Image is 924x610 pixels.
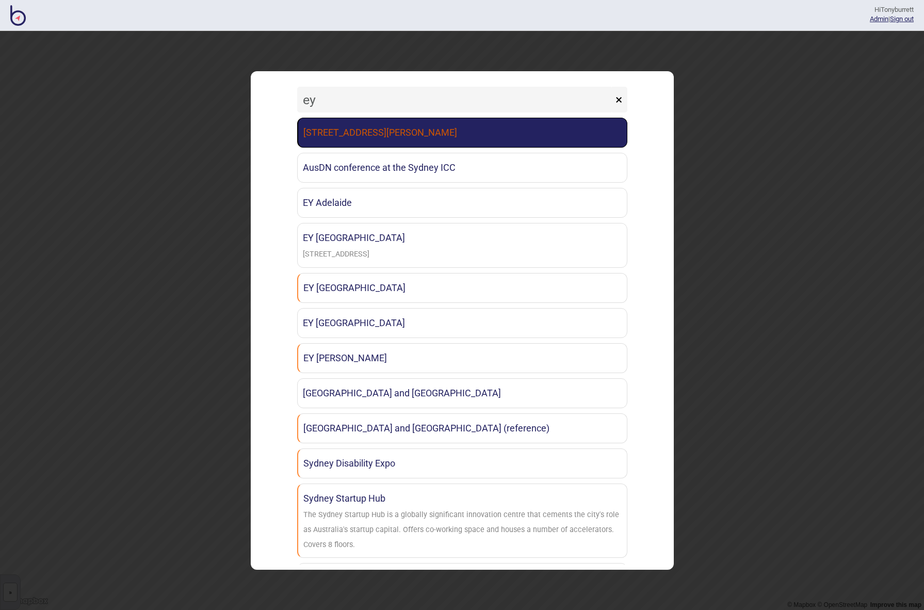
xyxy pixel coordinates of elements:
[297,413,627,443] a: [GEOGRAPHIC_DATA] and [GEOGRAPHIC_DATA] (reference)
[297,448,627,478] a: Sydney Disability Expo
[10,5,26,26] img: BindiMaps CMS
[303,247,369,262] div: 111 Eagle Street
[610,87,627,113] button: ×
[297,343,627,373] a: EY [PERSON_NAME]
[297,118,627,148] a: [STREET_ADDRESS][PERSON_NAME]
[297,378,627,408] a: [GEOGRAPHIC_DATA] and [GEOGRAPHIC_DATA]
[890,15,914,23] button: Sign out
[303,508,622,552] div: The Sydney Startup Hub is a globally significant innovation centre that cements the city's role a...
[870,15,888,23] a: Admin
[297,153,627,183] a: AusDN conference at the Sydney ICC
[297,87,613,113] input: Search locations by tag + name
[870,15,890,23] span: |
[870,5,914,14] div: Hi Tonyburrett
[297,273,627,303] a: EY [GEOGRAPHIC_DATA]
[297,308,627,338] a: EY [GEOGRAPHIC_DATA]
[297,188,627,218] a: EY Adelaide
[297,223,627,268] a: EY [GEOGRAPHIC_DATA][STREET_ADDRESS]
[297,484,627,558] a: Sydney Startup HubThe Sydney Startup Hub is a globally significant innovation centre that cements...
